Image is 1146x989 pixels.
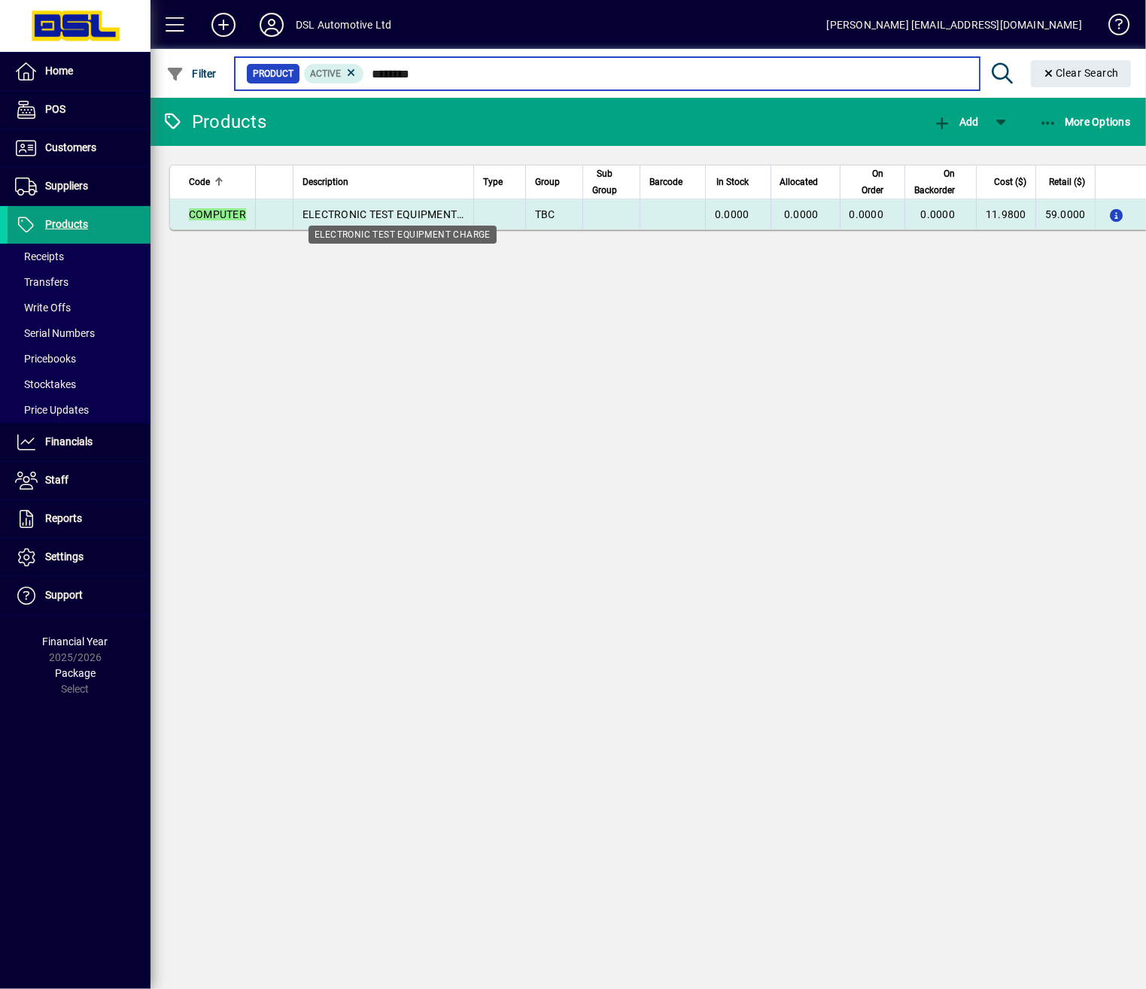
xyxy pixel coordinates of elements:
span: Retail ($) [1050,174,1086,190]
span: 0.0000 [921,208,956,220]
span: Code [189,174,210,190]
span: TBC [535,208,555,220]
td: 59.0000 [1035,199,1095,229]
a: Price Updates [8,397,150,423]
button: Filter [163,60,220,87]
a: Transfers [8,269,150,295]
span: In Stock [717,174,749,190]
a: Reports [8,500,150,538]
span: Receipts [15,250,64,262]
button: Add [199,11,248,38]
a: Financials [8,423,150,461]
a: Pricebooks [8,346,150,372]
span: Financial Year [43,636,108,648]
a: Serial Numbers [8,320,150,346]
span: Sub Group [592,165,617,199]
span: Group [535,174,560,190]
span: Stocktakes [15,378,76,390]
a: Write Offs [8,295,150,320]
div: Type [483,174,516,190]
a: Customers [8,129,150,167]
span: 0.0000 [715,208,749,220]
div: Sub Group [592,165,631,199]
span: Type [483,174,503,190]
a: Settings [8,538,150,576]
div: Allocated [780,174,832,190]
em: COMPUTER [189,208,246,220]
span: On Backorder [914,165,955,199]
span: Active [310,68,341,79]
span: Description [302,174,348,190]
div: Code [189,174,246,190]
div: On Backorder [914,165,968,199]
a: Stocktakes [8,372,150,397]
span: Clear Search [1043,67,1120,79]
span: Write Offs [15,302,71,314]
button: Add [929,108,982,135]
span: ELECTRONIC TEST EQUIPMENT CHARGE [302,208,502,220]
a: Receipts [8,244,150,269]
div: DSL Automotive Ltd [296,13,391,37]
span: Product [253,66,293,81]
a: Knowledge Base [1097,3,1127,52]
div: In Stock [715,174,763,190]
div: ELECTRONIC TEST EQUIPMENT CHARGE [309,226,497,244]
span: Serial Numbers [15,327,95,339]
div: Description [302,174,464,190]
div: [PERSON_NAME] [EMAIL_ADDRESS][DOMAIN_NAME] [827,13,1082,37]
span: Pricebooks [15,353,76,365]
span: POS [45,103,65,115]
span: 0.0000 [784,208,819,220]
span: Add [933,116,978,128]
div: Products [162,110,266,134]
mat-chip: Activation Status: Active [304,64,364,83]
span: Filter [166,68,217,80]
span: 0.0000 [850,208,884,220]
span: Staff [45,474,68,486]
a: Home [8,53,150,90]
span: Transfers [15,276,68,288]
td: 11.9800 [976,199,1035,229]
button: Clear [1031,60,1132,87]
span: Cost ($) [994,174,1026,190]
div: On Order [850,165,898,199]
span: Financials [45,435,93,447]
button: Profile [248,11,296,38]
a: Support [8,577,150,614]
a: Suppliers [8,168,150,205]
span: Home [45,65,73,77]
a: Staff [8,462,150,499]
span: Products [45,218,88,230]
span: Suppliers [45,180,88,192]
div: Group [535,174,573,190]
span: Customers [45,141,96,153]
a: POS [8,91,150,129]
span: Reports [45,512,82,524]
span: Settings [45,551,84,563]
button: More Options [1035,108,1135,135]
span: Barcode [649,174,682,190]
span: Allocated [780,174,819,190]
span: Price Updates [15,404,89,416]
span: More Options [1039,116,1131,128]
span: Package [55,667,96,679]
span: On Order [850,165,884,199]
span: Support [45,589,83,601]
div: Barcode [649,174,696,190]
